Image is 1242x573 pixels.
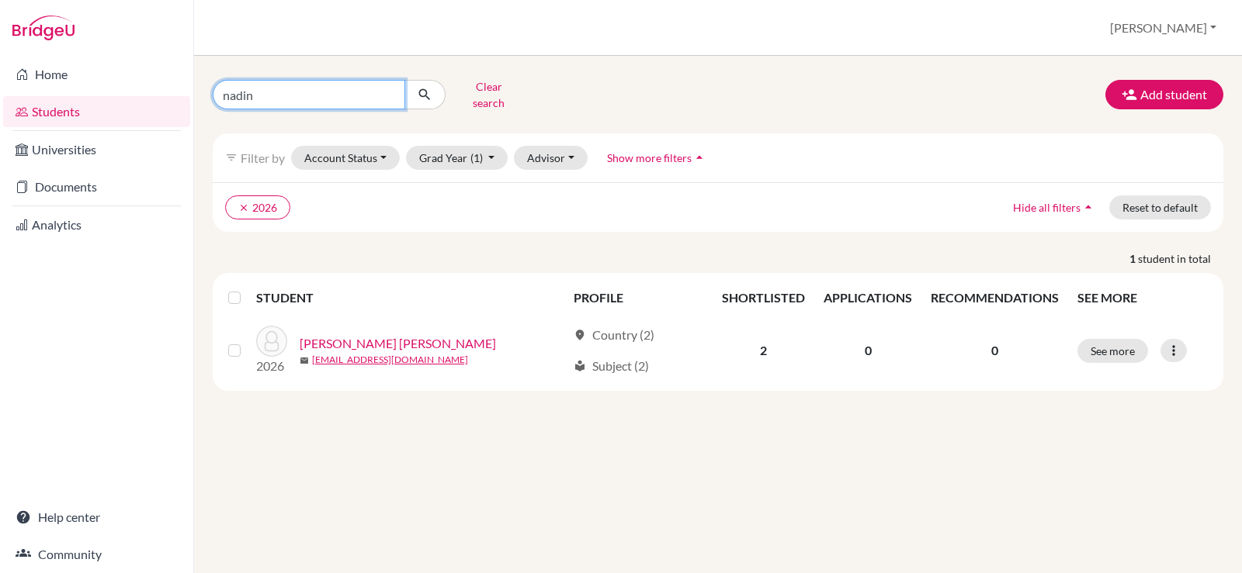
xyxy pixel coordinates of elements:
button: Advisor [514,146,588,170]
i: filter_list [225,151,238,164]
i: clear [238,202,249,213]
a: Analytics [3,209,190,240]
button: Clear search [446,74,532,115]
a: Universities [3,134,190,165]
button: clear2026 [225,195,290,219]
td: 0 [814,316,921,385]
th: PROFILE [564,279,713,316]
th: APPLICATIONS [814,279,921,316]
th: SEE MORE [1068,279,1217,316]
span: local_library [574,360,586,372]
a: [EMAIL_ADDRESS][DOMAIN_NAME] [312,353,468,367]
div: Country (2) [574,326,654,344]
span: student in total [1138,250,1223,267]
p: 2026 [256,357,287,375]
span: Show more filters [607,151,692,164]
strong: 1 [1129,250,1138,267]
button: [PERSON_NAME] [1103,13,1223,43]
span: mail [300,356,309,365]
button: See more [1077,339,1148,363]
th: RECOMMENDATIONS [921,279,1068,316]
span: location_on [574,329,586,341]
a: Documents [3,171,190,202]
i: arrow_drop_up [1081,199,1096,215]
span: Hide all filters [1013,201,1081,214]
a: Help center [3,502,190,533]
a: Students [3,96,190,127]
button: Add student [1105,80,1223,109]
a: Home [3,59,190,90]
i: arrow_drop_up [692,150,707,165]
button: Show more filtersarrow_drop_up [594,146,720,170]
button: Reset to default [1109,195,1211,219]
th: SHORTLISTED [713,279,814,316]
button: Account Status [291,146,400,170]
td: 2 [713,316,814,385]
a: Community [3,539,190,570]
p: 0 [931,341,1059,360]
button: Hide all filtersarrow_drop_up [1000,195,1109,219]
a: [PERSON_NAME] [PERSON_NAME] [300,334,496,353]
span: Filter by [241,150,285,165]
input: Find student by name... [213,80,405,109]
img: EID, Nadine Youssef Nabil [256,326,287,357]
img: Bridge-U [12,16,75,40]
div: Subject (2) [574,357,649,375]
button: Grad Year(1) [406,146,508,170]
th: STUDENT [256,279,564,316]
span: (1) [470,151,483,164]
